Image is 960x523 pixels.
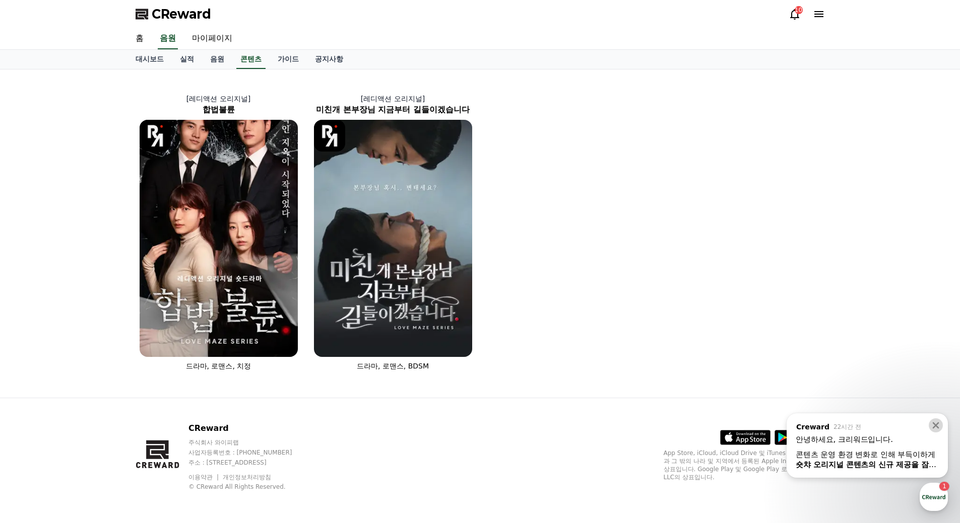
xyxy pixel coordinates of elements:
[357,362,429,370] span: 드라마, 로맨스, BDSM
[188,483,311,491] p: © CReward All Rights Reserved.
[140,120,298,357] img: 합법불륜
[188,438,311,446] p: 주식회사 와이피랩
[172,50,202,69] a: 실적
[158,28,178,49] a: 음원
[156,334,168,342] span: 설정
[152,6,211,22] span: CReward
[127,28,152,49] a: 홈
[795,6,803,14] div: 10
[102,319,106,327] span: 1
[32,334,38,342] span: 홈
[127,50,172,69] a: 대시보드
[202,50,232,69] a: 음원
[188,449,311,457] p: 사업자등록번호 : [PHONE_NUMBER]
[132,86,306,379] a: [레디액션 오리지널] 합법불륜 합법불륜 [object Object] Logo 드라마, 로맨스, 치정
[136,6,211,22] a: CReward
[3,319,67,344] a: 홈
[306,94,480,104] p: [레디액션 오리지널]
[307,50,351,69] a: 공지사항
[306,86,480,379] a: [레디액션 오리지널] 미친개 본부장님 지금부터 길들이겠습니다 미친개 본부장님 지금부터 길들이겠습니다 [object Object] Logo 드라마, 로맨스, BDSM
[270,50,307,69] a: 가이드
[306,104,480,116] h2: 미친개 본부장님 지금부터 길들이겠습니다
[132,94,306,104] p: [레디액션 오리지널]
[236,50,266,69] a: 콘텐츠
[67,319,130,344] a: 1대화
[664,449,825,481] p: App Store, iCloud, iCloud Drive 및 iTunes Store는 미국과 그 밖의 나라 및 지역에서 등록된 Apple Inc.의 서비스 상표입니다. Goo...
[314,120,346,152] img: [object Object] Logo
[140,120,171,152] img: [object Object] Logo
[188,474,220,481] a: 이용약관
[188,459,311,467] p: 주소 : [STREET_ADDRESS]
[789,8,801,20] a: 10
[188,422,311,434] p: CReward
[132,104,306,116] h2: 합법불륜
[314,120,472,357] img: 미친개 본부장님 지금부터 길들이겠습니다
[223,474,271,481] a: 개인정보처리방침
[92,335,104,343] span: 대화
[184,28,240,49] a: 마이페이지
[130,319,194,344] a: 설정
[186,362,251,370] span: 드라마, 로맨스, 치정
